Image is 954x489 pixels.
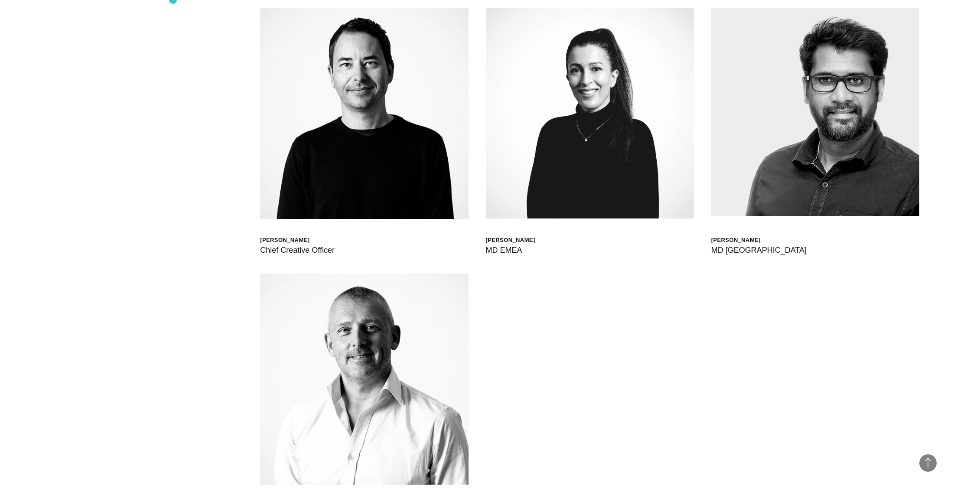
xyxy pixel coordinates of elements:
[711,244,807,256] div: MD [GEOGRAPHIC_DATA]
[486,236,535,244] div: [PERSON_NAME]
[711,8,919,216] img: Sathish Elumalai
[260,236,335,244] div: [PERSON_NAME]
[260,8,468,219] img: Mark Allardice
[486,8,694,218] img: HELEN JOANNA WOOD
[919,454,937,472] button: Back to Top
[711,236,807,244] div: [PERSON_NAME]
[260,274,468,485] img: Steve Waller
[260,244,335,256] div: Chief Creative Officer
[486,244,535,256] div: MD EMEA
